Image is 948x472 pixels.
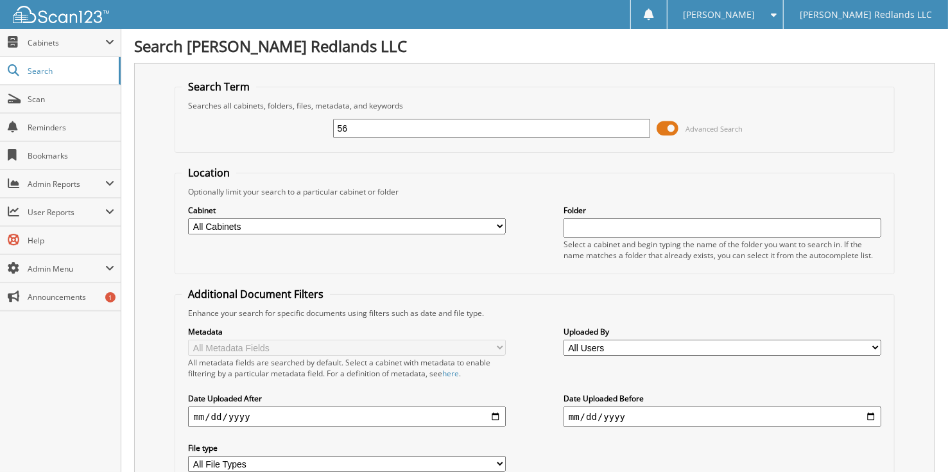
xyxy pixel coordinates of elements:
[188,357,506,379] div: All metadata fields are searched by default. Select a cabinet with metadata to enable filtering b...
[28,94,114,105] span: Scan
[134,35,935,57] h1: Search [PERSON_NAME] Redlands LLC
[188,442,506,453] label: File type
[13,6,109,23] img: scan123-logo-white.svg
[564,326,881,337] label: Uploaded By
[105,292,116,302] div: 1
[564,205,881,216] label: Folder
[564,393,881,404] label: Date Uploaded Before
[182,186,887,197] div: Optionally limit your search to a particular cabinet or folder
[28,37,105,48] span: Cabinets
[28,66,112,76] span: Search
[188,406,506,427] input: start
[182,100,887,111] div: Searches all cabinets, folders, files, metadata, and keywords
[564,239,881,261] div: Select a cabinet and begin typing the name of the folder you want to search in. If the name match...
[28,150,114,161] span: Bookmarks
[685,124,743,134] span: Advanced Search
[564,406,881,427] input: end
[28,122,114,133] span: Reminders
[188,326,506,337] label: Metadata
[884,410,948,472] iframe: Chat Widget
[28,179,105,189] span: Admin Reports
[28,235,114,246] span: Help
[188,205,506,216] label: Cabinet
[28,292,114,302] span: Announcements
[800,11,932,19] span: [PERSON_NAME] Redlands LLC
[28,263,105,274] span: Admin Menu
[684,11,755,19] span: [PERSON_NAME]
[182,166,236,180] legend: Location
[182,308,887,319] div: Enhance your search for specific documents using filters such as date and file type.
[28,207,105,218] span: User Reports
[442,368,459,379] a: here
[182,287,330,301] legend: Additional Document Filters
[188,393,506,404] label: Date Uploaded After
[182,80,256,94] legend: Search Term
